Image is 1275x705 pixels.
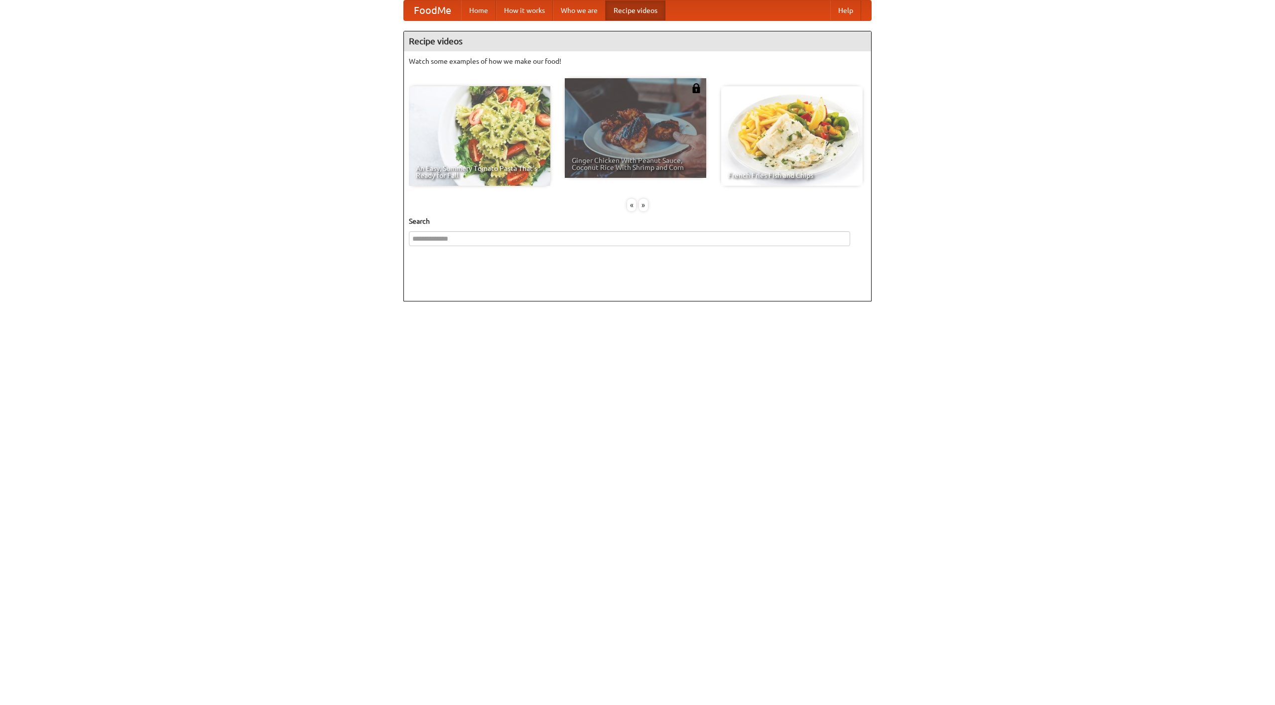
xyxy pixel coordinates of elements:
[830,0,861,20] a: Help
[409,216,866,226] h5: Search
[553,0,606,20] a: Who we are
[404,0,461,20] a: FoodMe
[691,83,701,93] img: 483408.png
[606,0,665,20] a: Recipe videos
[409,56,866,66] p: Watch some examples of how we make our food!
[416,165,543,179] span: An Easy, Summery Tomato Pasta That's Ready for Fall
[409,86,550,186] a: An Easy, Summery Tomato Pasta That's Ready for Fall
[728,172,856,179] span: French Fries Fish and Chips
[721,86,863,186] a: French Fries Fish and Chips
[496,0,553,20] a: How it works
[461,0,496,20] a: Home
[627,199,636,211] div: «
[404,31,871,51] h4: Recipe videos
[639,199,648,211] div: »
